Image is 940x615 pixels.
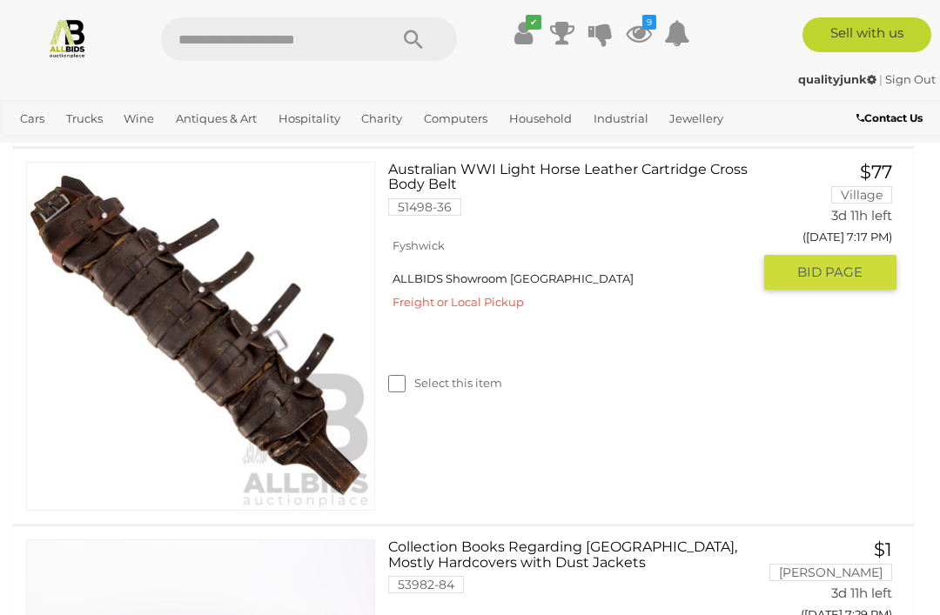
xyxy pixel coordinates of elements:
strong: qualityjunk [798,72,876,86]
a: Office [13,133,60,162]
i: ✔ [526,15,541,30]
a: Sports [68,133,117,162]
a: ✔ [511,17,537,49]
a: Wine [117,104,161,133]
a: Contact Us [856,109,927,128]
img: 51498-36a.jpg [27,163,374,510]
label: Select this item [388,375,502,391]
a: Charity [354,104,409,133]
b: Contact Us [856,111,923,124]
a: Antiques & Art [169,104,264,133]
span: | [879,72,883,86]
span: $77 [860,161,892,183]
a: Hospitality [272,104,347,133]
a: qualityjunk [798,72,879,86]
span: $1 [874,538,892,560]
button: BID PAGE [764,255,897,290]
a: Australian WWI Light Horse Leather Cartridge Cross Body Belt 51498-36 [401,162,750,229]
button: Search [370,17,457,61]
a: Jewellery [662,104,730,133]
a: Cars [13,104,51,133]
i: 9 [642,15,656,30]
a: Sell with us [802,17,932,52]
a: $77 Village 3d 11h left ([DATE] 7:17 PM) BID PAGE [777,162,897,292]
a: Computers [417,104,494,133]
a: Household [502,104,579,133]
a: [GEOGRAPHIC_DATA] [124,133,262,162]
img: Allbids.com.au [47,17,88,58]
a: Sign Out [885,72,936,86]
a: Trucks [59,104,110,133]
span: BID PAGE [797,264,863,281]
a: Industrial [587,104,655,133]
a: 9 [626,17,652,49]
a: Collection Books Regarding [GEOGRAPHIC_DATA], Mostly Hardcovers with Dust Jackets 53982-84 [401,539,750,606]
